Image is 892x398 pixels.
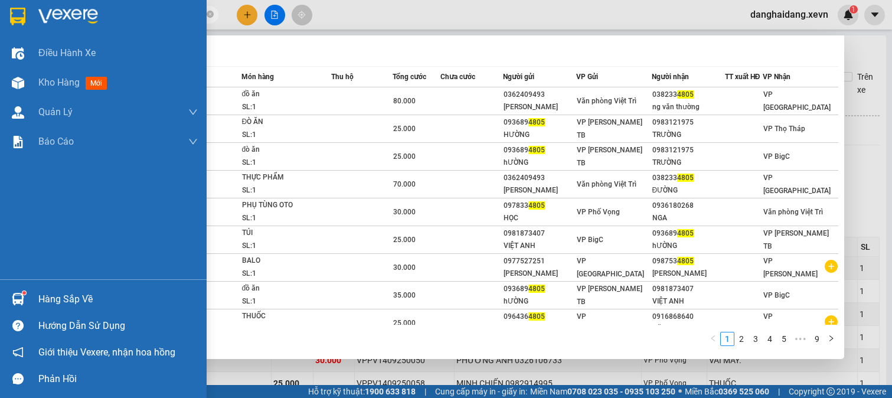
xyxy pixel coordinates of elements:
[576,73,598,81] span: VP Gửi
[504,101,576,113] div: [PERSON_NAME]
[242,88,331,101] div: đồ ăn
[242,129,331,142] div: SL: 1
[504,116,576,129] div: 093689
[504,267,576,280] div: [PERSON_NAME]
[393,236,416,244] span: 25.000
[677,90,694,99] span: 4805
[528,312,545,321] span: 4805
[777,332,790,345] a: 5
[652,73,689,81] span: Người nhận
[763,125,805,133] span: VP Thọ Tháp
[720,332,734,346] li: 1
[393,291,416,299] span: 35.000
[393,263,416,272] span: 30.000
[393,208,416,216] span: 30.000
[763,257,818,278] span: VP [PERSON_NAME]
[12,106,24,119] img: warehouse-icon
[577,257,644,278] span: VP [GEOGRAPHIC_DATA]
[38,134,74,149] span: Báo cáo
[38,45,96,60] span: Điều hành xe
[504,184,576,197] div: [PERSON_NAME]
[577,180,636,188] span: Văn phòng Việt Trì
[504,144,576,156] div: 093689
[528,285,545,293] span: 4805
[810,332,824,346] li: 9
[652,267,724,280] div: [PERSON_NAME]
[577,236,603,244] span: VP BigC
[242,240,331,253] div: SL: 1
[504,311,576,323] div: 096436
[12,347,24,358] span: notification
[242,143,331,156] div: đò ăn
[242,101,331,114] div: SL: 1
[504,283,576,295] div: 093689
[242,227,331,240] div: TÚI
[12,373,24,384] span: message
[828,335,835,342] span: right
[652,172,724,184] div: 038233
[763,174,831,195] span: VP [GEOGRAPHIC_DATA]
[504,129,576,141] div: HƯỜNG
[504,240,576,252] div: VIỆT ANH
[38,291,198,308] div: Hàng sắp về
[242,171,331,184] div: THỰC PHẨM
[393,97,416,105] span: 80.000
[504,89,576,101] div: 0362409493
[331,73,354,81] span: Thu hộ
[393,73,426,81] span: Tổng cước
[577,146,642,167] span: VP [PERSON_NAME] TB
[393,319,416,327] span: 25.000
[677,229,694,237] span: 4805
[242,255,331,267] div: BALO
[710,335,717,342] span: left
[652,156,724,169] div: TRƯỜNG
[825,260,838,273] span: plus-circle
[504,227,576,240] div: 0981873407
[763,332,777,346] li: 4
[577,208,620,216] span: VP Phố Vọng
[652,200,724,212] div: 0936180268
[38,105,73,119] span: Quản Lý
[12,77,24,89] img: warehouse-icon
[242,156,331,169] div: SL: 1
[86,77,107,90] span: mới
[207,11,214,18] span: close-circle
[652,255,724,267] div: 098753
[38,77,80,88] span: Kho hàng
[652,89,724,101] div: 038233
[504,156,576,169] div: hƯỜNG
[652,116,724,129] div: 0983121975
[763,90,831,112] span: VP [GEOGRAPHIC_DATA]
[652,227,724,240] div: 093689
[38,345,175,360] span: Giới thiệu Vexere, nhận hoa hồng
[12,320,24,331] span: question-circle
[504,200,576,212] div: 097833
[504,212,576,224] div: HỌC
[188,107,198,117] span: down
[777,332,791,346] li: 5
[242,295,331,308] div: SL: 1
[791,332,810,346] li: Next 5 Pages
[721,332,734,345] a: 1
[12,47,24,60] img: warehouse-icon
[38,317,198,335] div: Hướng dẫn sử dụng
[824,332,838,346] button: right
[677,174,694,182] span: 4805
[242,282,331,295] div: đồ ăn
[763,312,818,334] span: VP [PERSON_NAME]
[504,323,576,335] div: MẠNH
[528,146,545,154] span: 4805
[706,332,720,346] li: Previous Page
[577,312,644,334] span: VP [GEOGRAPHIC_DATA]
[242,184,331,197] div: SL: 1
[528,118,545,126] span: 4805
[677,257,694,265] span: 4805
[242,323,331,336] div: SL: 1
[652,295,724,308] div: VIỆT ANH
[725,73,760,81] span: TT xuất HĐ
[528,201,545,210] span: 4805
[763,152,790,161] span: VP BigC
[652,101,724,113] div: ng văn thường
[577,118,642,139] span: VP [PERSON_NAME] TB
[749,332,763,346] li: 3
